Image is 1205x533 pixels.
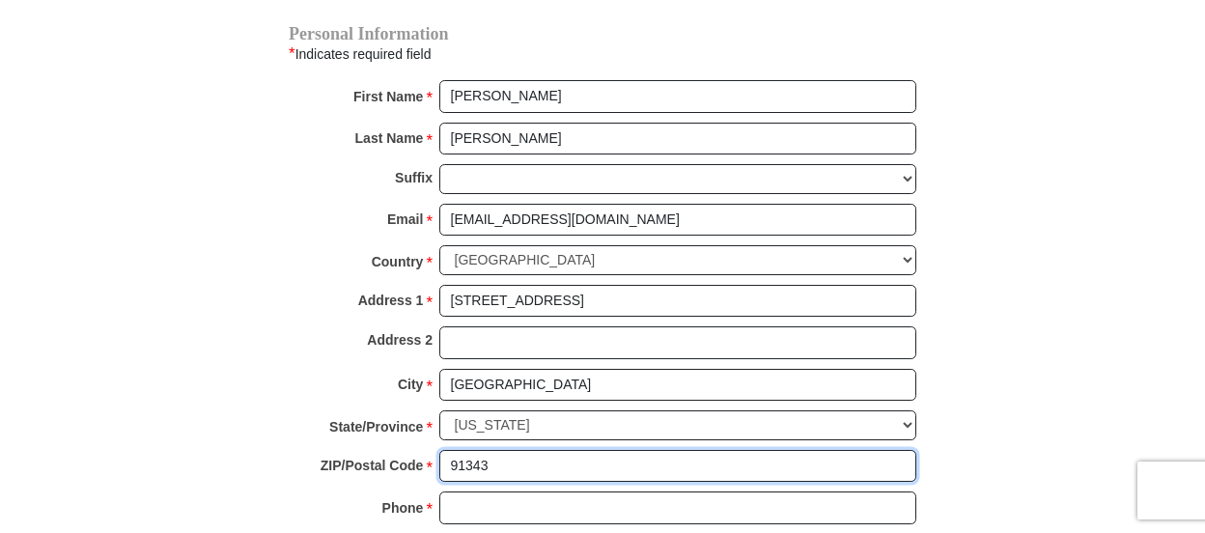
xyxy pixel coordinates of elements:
strong: Address 1 [358,287,424,314]
strong: First Name [353,83,423,110]
strong: Last Name [355,125,424,152]
strong: Country [372,248,424,275]
strong: State/Province [329,413,423,440]
strong: Email [387,206,423,233]
div: Indicates required field [289,42,916,67]
strong: ZIP/Postal Code [321,452,424,479]
strong: Address 2 [367,326,433,353]
strong: Suffix [395,164,433,191]
strong: Phone [382,494,424,521]
h4: Personal Information [289,26,916,42]
strong: City [398,371,423,398]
